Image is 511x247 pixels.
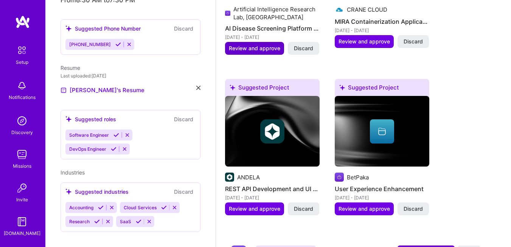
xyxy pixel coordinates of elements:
[288,202,319,215] button: Discard
[69,132,109,138] span: Software Engineer
[115,42,121,47] i: Accept
[404,38,423,45] span: Discard
[335,202,394,215] button: Review and approve
[61,65,80,71] span: Resume
[225,184,320,194] h4: REST API Development and UI Design
[65,115,116,123] div: Suggested roles
[335,184,429,194] h4: User Experience Enhancement
[120,219,131,224] span: SaaS
[69,42,111,47] span: [PHONE_NUMBER]
[294,45,313,52] span: Discard
[14,147,30,162] img: teamwork
[94,219,100,224] i: Accept
[335,194,429,202] div: [DATE] - [DATE]
[225,202,284,215] button: Review and approve
[65,188,129,196] div: Suggested industries
[14,42,30,58] img: setup
[398,35,429,48] button: Discard
[4,229,40,237] div: [DOMAIN_NAME]
[69,146,106,152] span: DevOps Engineer
[288,42,319,55] button: Discard
[237,173,260,181] div: ANDELA
[335,5,344,14] img: Company logo
[339,38,390,45] span: Review and approve
[65,25,72,32] i: icon SuggestedTeams
[16,58,28,66] div: Setup
[260,119,284,144] img: Company logo
[225,96,320,167] img: cover
[109,205,115,210] i: Reject
[111,146,116,152] i: Accept
[335,35,394,48] button: Review and approve
[113,132,119,138] i: Accept
[124,205,157,210] span: Cloud Services
[225,23,320,33] h4: AI Disease Screening Platform Development
[172,205,177,210] i: Reject
[61,72,200,80] div: Last uploaded: [DATE]
[335,96,429,167] img: cover
[347,6,387,14] div: CRANE CLOUD
[122,146,127,152] i: Reject
[61,169,85,176] span: Industries
[404,205,423,213] span: Discard
[65,188,72,195] i: icon SuggestedTeams
[196,86,200,90] i: icon Close
[161,205,167,210] i: Accept
[14,181,30,196] img: Invite
[225,42,284,55] button: Review and approve
[335,17,429,26] h4: MIRA Containerization Application
[172,24,196,33] button: Discard
[9,93,36,101] div: Notifications
[65,116,72,122] i: icon SuggestedTeams
[124,132,130,138] i: Reject
[225,194,320,202] div: [DATE] - [DATE]
[225,173,234,182] img: Company logo
[229,205,280,213] span: Review and approve
[136,219,141,224] i: Accept
[61,87,67,93] img: Resume
[14,214,30,229] img: guide book
[61,86,144,95] a: [PERSON_NAME]'s Resume
[172,187,196,196] button: Discard
[69,219,90,224] span: Research
[347,173,369,181] div: BetPaka
[105,219,111,224] i: Reject
[335,26,429,34] div: [DATE] - [DATE]
[339,85,345,90] i: icon SuggestedTeams
[15,15,30,29] img: logo
[229,45,280,52] span: Review and approve
[126,42,132,47] i: Reject
[294,205,313,213] span: Discard
[225,9,230,18] img: Company logo
[14,113,30,128] img: discovery
[14,78,30,93] img: bell
[398,202,429,215] button: Discard
[225,33,320,41] div: [DATE] - [DATE]
[13,162,31,170] div: Missions
[233,5,320,21] div: Artificial Intelligence Research Lab, [GEOGRAPHIC_DATA]
[230,85,235,90] i: icon SuggestedTeams
[172,115,196,123] button: Discard
[339,205,390,213] span: Review and approve
[335,79,429,99] div: Suggested Project
[11,128,33,136] div: Discovery
[16,196,28,204] div: Invite
[335,173,344,182] img: Company logo
[146,219,152,224] i: Reject
[98,205,104,210] i: Accept
[69,205,93,210] span: Accounting
[65,25,141,32] div: Suggested Phone Number
[225,79,320,99] div: Suggested Project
